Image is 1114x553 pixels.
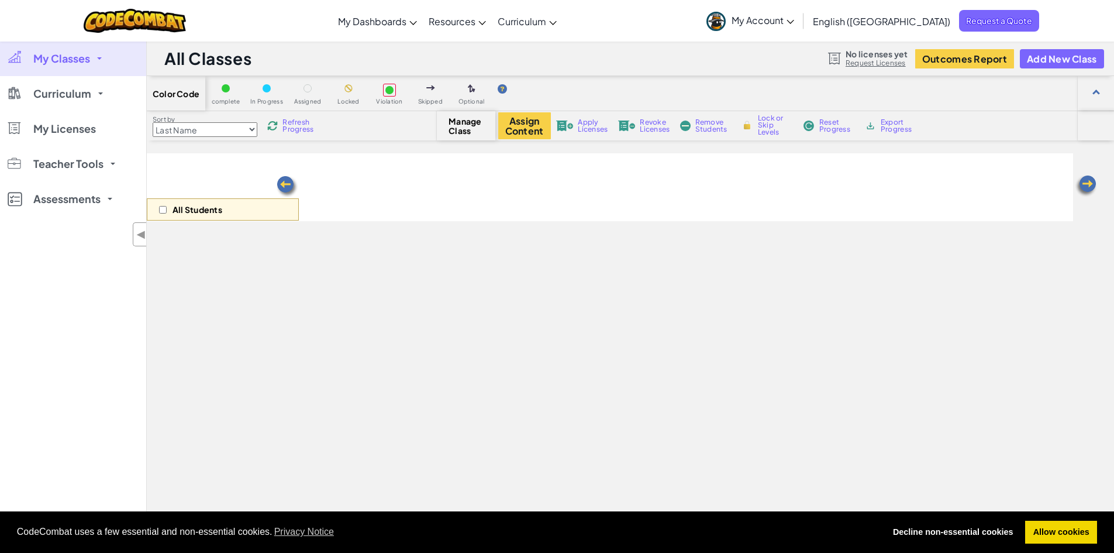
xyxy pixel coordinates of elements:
[915,49,1014,68] button: Outcomes Report
[267,121,278,131] img: IconReload.svg
[164,47,251,70] h1: All Classes
[1020,49,1104,68] button: Add New Class
[136,226,146,243] span: ◀
[618,121,636,131] img: IconLicenseRevoke.svg
[337,98,359,105] span: Locked
[294,98,322,105] span: Assigned
[695,119,730,133] span: Remove Students
[33,88,91,99] span: Curriculum
[819,119,854,133] span: Reset Progress
[885,521,1021,544] a: deny cookies
[701,2,800,39] a: My Account
[212,98,240,105] span: complete
[376,98,402,105] span: Violation
[275,175,299,198] img: Arrow_Left.png
[423,5,492,37] a: Resources
[959,10,1039,32] a: Request a Quote
[758,115,792,136] span: Lock or Skip Levels
[1074,174,1098,198] img: Arrow_Left.png
[250,98,283,105] span: In Progress
[173,205,222,214] p: All Students
[807,5,956,37] a: English ([GEOGRAPHIC_DATA])
[418,98,443,105] span: Skipped
[846,49,908,59] span: No licenses yet
[468,84,475,94] img: IconOptionalLevel.svg
[492,5,563,37] a: Curriculum
[578,119,608,133] span: Apply Licenses
[33,123,96,134] span: My Licenses
[332,5,423,37] a: My Dashboards
[498,84,507,94] img: IconHint.svg
[426,85,435,90] img: IconSkippedLevel.svg
[706,12,726,31] img: avatar
[1025,521,1097,544] a: allow cookies
[153,89,199,98] span: Color Code
[741,120,753,130] img: IconLock.svg
[813,15,950,28] span: English ([GEOGRAPHIC_DATA])
[498,15,546,28] span: Curriculum
[846,59,908,68] a: Request Licenses
[680,121,691,131] img: IconRemoveStudents.svg
[33,194,101,204] span: Assessments
[732,14,794,26] span: My Account
[458,98,485,105] span: Optional
[881,119,916,133] span: Export Progress
[33,53,90,64] span: My Classes
[640,119,670,133] span: Revoke Licenses
[865,121,876,131] img: IconArchive.svg
[449,116,483,135] span: Manage Class
[556,121,574,131] img: IconLicenseApply.svg
[282,119,319,133] span: Refresh Progress
[84,9,186,33] img: CodeCombat logo
[429,15,475,28] span: Resources
[17,523,876,541] span: CodeCombat uses a few essential and non-essential cookies.
[498,112,551,139] button: Assign Content
[153,115,257,124] label: Sort by
[338,15,406,28] span: My Dashboards
[273,523,336,541] a: learn more about cookies
[803,121,815,131] img: IconReset.svg
[33,159,104,169] span: Teacher Tools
